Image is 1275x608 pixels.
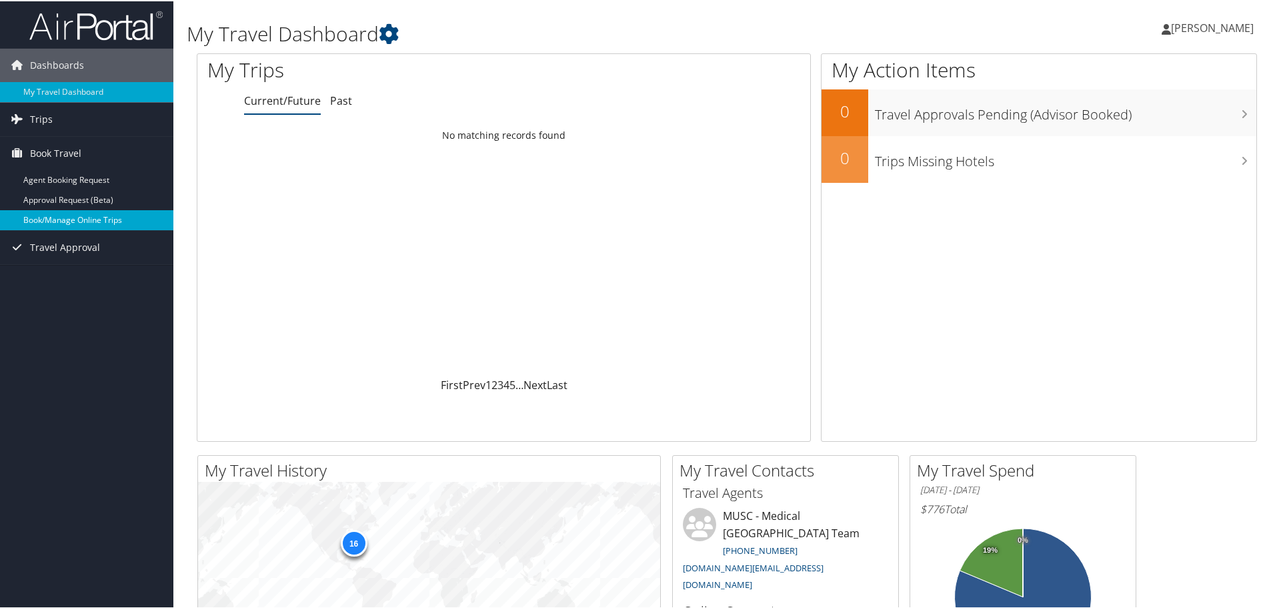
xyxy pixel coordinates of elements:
[497,376,503,391] a: 3
[547,376,567,391] a: Last
[244,92,321,107] a: Current/Future
[680,458,898,481] h2: My Travel Contacts
[676,507,895,595] li: MUSC - Medical [GEOGRAPHIC_DATA] Team
[340,529,367,555] div: 16
[822,145,868,168] h2: 0
[30,135,81,169] span: Book Travel
[491,376,497,391] a: 2
[920,501,944,515] span: $776
[523,376,547,391] a: Next
[509,376,515,391] a: 5
[822,135,1256,182] a: 0Trips Missing Hotels
[822,55,1256,83] h1: My Action Items
[920,501,1126,515] h6: Total
[1162,7,1267,47] a: [PERSON_NAME]
[441,376,463,391] a: First
[723,543,798,555] a: [PHONE_NUMBER]
[29,9,163,40] img: airportal-logo.png
[30,101,53,135] span: Trips
[30,230,100,263] span: Travel Approval
[515,376,523,391] span: …
[683,483,888,501] h3: Travel Agents
[920,483,1126,495] h6: [DATE] - [DATE]
[463,376,485,391] a: Prev
[917,458,1136,481] h2: My Travel Spend
[983,545,998,553] tspan: 19%
[875,97,1256,123] h3: Travel Approvals Pending (Advisor Booked)
[875,144,1256,170] h3: Trips Missing Hotels
[197,122,810,146] td: No matching records found
[683,561,824,590] a: [DOMAIN_NAME][EMAIL_ADDRESS][DOMAIN_NAME]
[205,458,660,481] h2: My Travel History
[330,92,352,107] a: Past
[1171,19,1254,34] span: [PERSON_NAME]
[187,19,907,47] h1: My Travel Dashboard
[822,88,1256,135] a: 0Travel Approvals Pending (Advisor Booked)
[1018,535,1028,543] tspan: 0%
[30,47,84,81] span: Dashboards
[503,376,509,391] a: 4
[485,376,491,391] a: 1
[822,99,868,121] h2: 0
[207,55,545,83] h1: My Trips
